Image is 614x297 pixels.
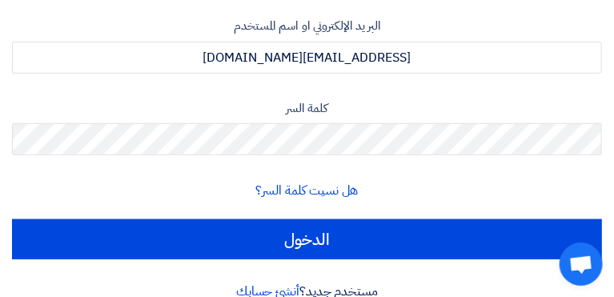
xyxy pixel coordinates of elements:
label: كلمة السر [12,99,602,118]
label: البريد الإلكتروني او اسم المستخدم [12,17,602,35]
input: أدخل بريد العمل الإلكتروني او اسم المستخدم الخاص بك ... [12,42,602,74]
a: هل نسيت كلمة السر؟ [255,181,358,200]
input: الدخول [12,219,602,259]
div: دردشة مفتوحة [560,243,603,286]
